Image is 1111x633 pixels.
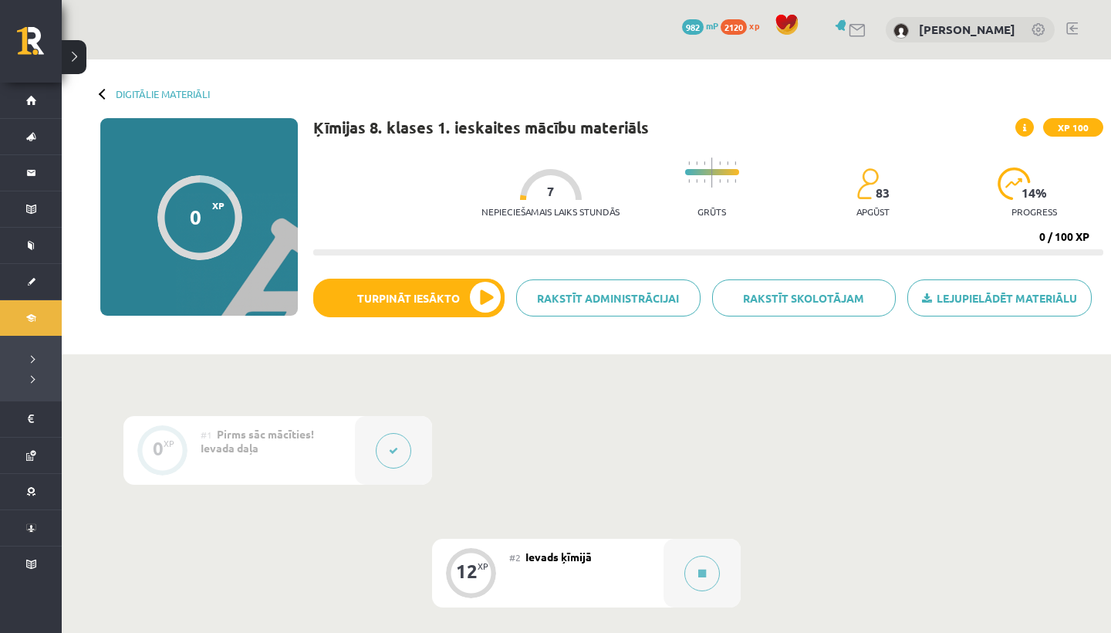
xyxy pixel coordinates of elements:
a: Rakstīt administrācijai [516,279,701,316]
span: 982 [682,19,704,35]
span: #1 [201,428,212,441]
p: Nepieciešamais laiks stundās [481,206,620,217]
div: 0 [190,205,201,228]
img: icon-short-line-57e1e144782c952c97e751825c79c345078a6d821885a25fce030b3d8c18986b.svg [688,161,690,165]
span: 83 [876,186,890,200]
img: icon-short-line-57e1e144782c952c97e751825c79c345078a6d821885a25fce030b3d8c18986b.svg [704,161,705,165]
a: Rakstīt skolotājam [712,279,897,316]
span: #2 [509,551,521,564]
span: Ievads ķīmijā [525,550,592,564]
img: icon-short-line-57e1e144782c952c97e751825c79c345078a6d821885a25fce030b3d8c18986b.svg [696,179,697,183]
p: progress [1011,206,1057,217]
span: XP [212,200,225,211]
a: Rīgas 1. Tālmācības vidusskola [17,27,62,66]
p: Grūts [697,206,726,217]
img: students-c634bb4e5e11cddfef0936a35e636f08e4e9abd3cc4e673bd6f9a4125e45ecb1.svg [856,168,879,200]
h1: Ķīmijas 8. klases 1. ieskaites mācību materiāls [313,118,649,137]
span: mP [706,19,718,32]
button: Turpināt iesākto [313,279,505,317]
span: xp [749,19,759,32]
span: 2120 [721,19,747,35]
img: icon-short-line-57e1e144782c952c97e751825c79c345078a6d821885a25fce030b3d8c18986b.svg [734,161,736,165]
img: icon-short-line-57e1e144782c952c97e751825c79c345078a6d821885a25fce030b3d8c18986b.svg [704,179,705,183]
a: [PERSON_NAME] [919,22,1015,37]
img: icon-short-line-57e1e144782c952c97e751825c79c345078a6d821885a25fce030b3d8c18986b.svg [719,179,721,183]
img: icon-short-line-57e1e144782c952c97e751825c79c345078a6d821885a25fce030b3d8c18986b.svg [719,161,721,165]
p: apgūst [856,206,890,217]
div: XP [164,439,174,448]
a: 982 mP [682,19,718,32]
a: 2120 xp [721,19,767,32]
span: Pirms sāc mācīties! Ievada daļa [201,427,314,455]
img: Marta Grāve [893,23,909,39]
a: Lejupielādēt materiālu [907,279,1092,316]
span: 14 % [1022,186,1048,200]
div: 12 [456,564,478,578]
img: icon-short-line-57e1e144782c952c97e751825c79c345078a6d821885a25fce030b3d8c18986b.svg [727,179,728,183]
img: icon-short-line-57e1e144782c952c97e751825c79c345078a6d821885a25fce030b3d8c18986b.svg [688,179,690,183]
img: icon-short-line-57e1e144782c952c97e751825c79c345078a6d821885a25fce030b3d8c18986b.svg [727,161,728,165]
img: icon-short-line-57e1e144782c952c97e751825c79c345078a6d821885a25fce030b3d8c18986b.svg [696,161,697,165]
div: XP [478,562,488,570]
img: icon-long-line-d9ea69661e0d244f92f715978eff75569469978d946b2353a9bb055b3ed8787d.svg [711,157,713,188]
a: Digitālie materiāli [116,88,210,100]
div: 0 [153,442,164,455]
span: XP 100 [1043,118,1103,137]
img: icon-progress-161ccf0a02000e728c5f80fcf4c31c7af3da0e1684b2b1d7c360e028c24a22f1.svg [998,168,1031,200]
img: icon-short-line-57e1e144782c952c97e751825c79c345078a6d821885a25fce030b3d8c18986b.svg [734,179,736,183]
span: 7 [547,184,554,198]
